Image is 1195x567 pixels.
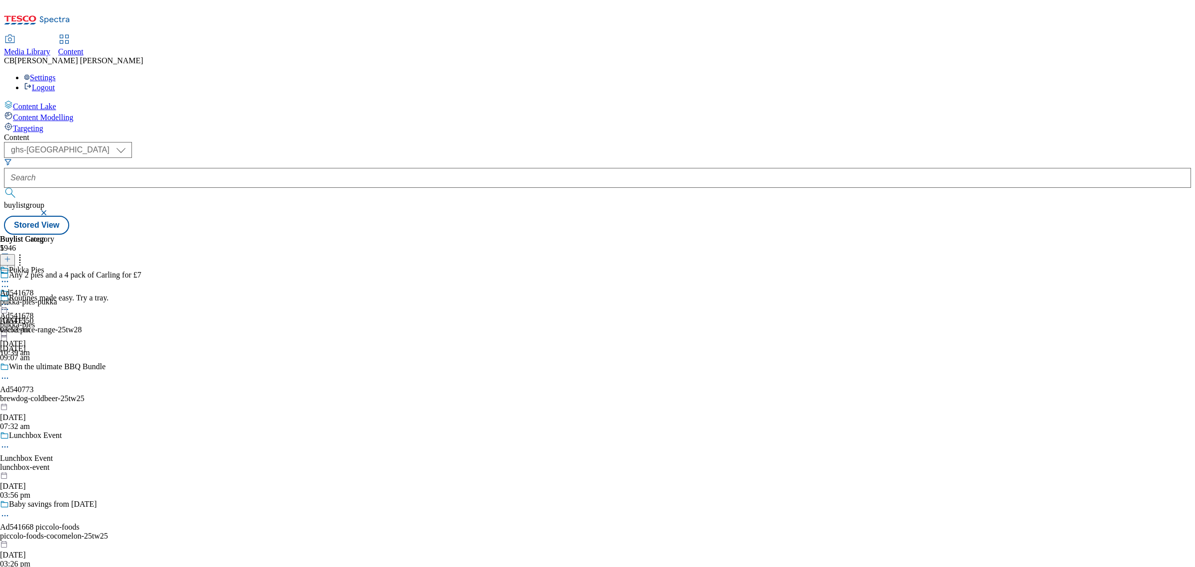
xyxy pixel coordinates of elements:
span: Content Lake [13,102,56,111]
span: Content Modelling [13,113,73,122]
svg: Search Filters [4,158,12,166]
span: Media Library [4,47,50,56]
div: Routines made easy. Try a tray. [9,293,109,302]
div: Baby savings from [DATE] [9,500,97,509]
a: Content Lake [4,100,1191,111]
span: Targeting [13,124,43,133]
a: Content [58,35,84,56]
span: Content [58,47,84,56]
a: Targeting [4,122,1191,133]
span: CB [4,56,14,65]
a: Settings [24,73,56,82]
input: Search [4,168,1191,188]
div: Lunchbox Event [9,431,62,440]
button: Stored View [4,216,69,235]
a: Logout [24,83,55,92]
a: Media Library [4,35,50,56]
a: Content Modelling [4,111,1191,122]
span: [PERSON_NAME] [PERSON_NAME] [14,56,143,65]
div: Pukka Pies [9,266,44,275]
div: Win the ultimate BBQ Bundle [9,362,106,371]
span: buylistgroup [4,201,44,209]
div: Content [4,133,1191,142]
div: Any 2 pies and a 4 pack of Carling for £7 [9,271,141,280]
